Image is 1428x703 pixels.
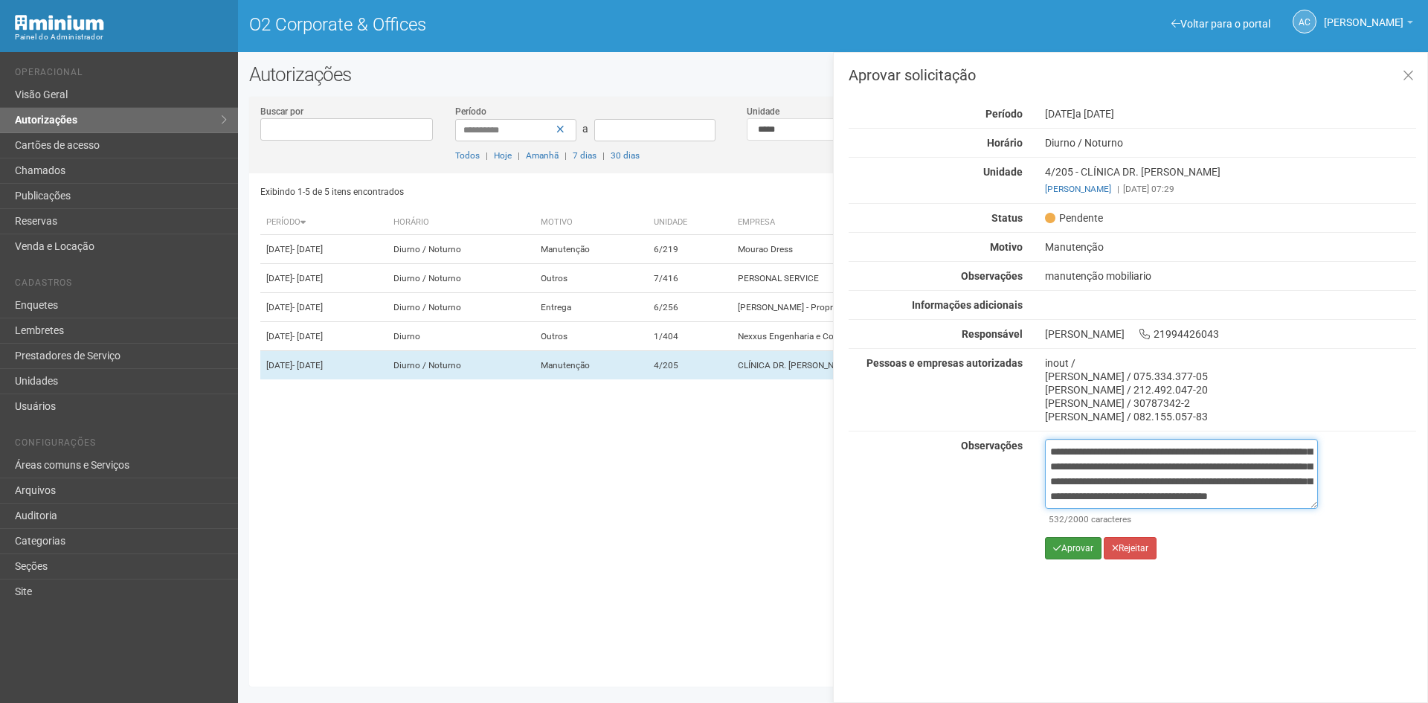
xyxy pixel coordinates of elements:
div: Exibindo 1-5 de 5 itens encontrados [260,181,829,203]
td: [DATE] [260,235,387,264]
td: 6/256 [648,293,732,322]
span: - [DATE] [292,360,323,370]
a: AC [1293,10,1316,33]
td: Outros [535,264,648,293]
div: [DATE] [1034,107,1427,121]
strong: Informações adicionais [912,299,1023,311]
span: - [DATE] [292,331,323,341]
div: Diurno / Noturno [1034,136,1427,150]
span: - [DATE] [292,244,323,254]
div: inout / [1045,356,1416,370]
strong: Responsável [962,328,1023,340]
span: - [DATE] [292,273,323,283]
td: Nexxus Engenharia e Consultoria [732,322,1059,351]
div: [PERSON_NAME] / 212.492.047-20 [1045,383,1416,397]
a: [PERSON_NAME] [1045,184,1111,194]
label: Buscar por [260,105,303,118]
td: Mourao Dress [732,235,1059,264]
a: Voltar para o portal [1171,18,1270,30]
div: [PERSON_NAME] / 30787342-2 [1045,397,1416,410]
td: Manutenção [535,351,648,380]
a: Todos [455,150,480,161]
button: Rejeitar [1104,537,1157,559]
h1: O2 Corporate & Offices [249,15,822,34]
strong: Motivo [990,241,1023,253]
li: Configurações [15,437,227,453]
a: Amanhã [526,150,559,161]
td: Manutenção [535,235,648,264]
td: CLÍNICA DR. [PERSON_NAME] [732,351,1059,380]
li: Operacional [15,67,227,83]
td: Diurno [387,322,535,351]
td: [DATE] [260,293,387,322]
div: [PERSON_NAME] 21994426043 [1034,327,1427,341]
label: Período [455,105,486,118]
span: a [582,123,588,135]
a: 30 dias [611,150,640,161]
strong: Observações [961,270,1023,282]
td: Diurno / Noturno [387,293,535,322]
td: [DATE] [260,322,387,351]
h2: Autorizações [249,63,1417,86]
label: Unidade [747,105,779,118]
span: | [565,150,567,161]
td: 1/404 [648,322,732,351]
td: Diurno / Noturno [387,235,535,264]
th: Empresa [732,211,1059,235]
strong: Pessoas e empresas autorizadas [866,357,1023,369]
td: 7/416 [648,264,732,293]
td: Diurno / Noturno [387,351,535,380]
th: Unidade [648,211,732,235]
td: Diurno / Noturno [387,264,535,293]
a: Hoje [494,150,512,161]
li: Cadastros [15,277,227,293]
strong: Período [985,108,1023,120]
td: Entrega [535,293,648,322]
th: Motivo [535,211,648,235]
div: [PERSON_NAME] / 082.155.057-83 [1045,410,1416,423]
div: [DATE] 07:29 [1045,182,1416,196]
span: | [518,150,520,161]
h3: Aprovar solicitação [849,68,1416,83]
span: Ana Carla de Carvalho Silva [1324,2,1403,28]
div: 4/205 - CLÍNICA DR. [PERSON_NAME] [1034,165,1427,196]
td: 6/219 [648,235,732,264]
span: | [486,150,488,161]
span: | [602,150,605,161]
div: [PERSON_NAME] / 075.334.377-05 [1045,370,1416,383]
div: Painel do Administrador [15,31,227,44]
strong: Status [991,212,1023,224]
div: /2000 caracteres [1049,513,1314,526]
strong: Unidade [983,166,1023,178]
a: 7 dias [573,150,596,161]
span: - [DATE] [292,302,323,312]
td: Outros [535,322,648,351]
td: [PERSON_NAME] - Propriedade Intelectual [732,293,1059,322]
a: Fechar [1393,60,1424,92]
a: [PERSON_NAME] [1324,19,1413,31]
th: Período [260,211,387,235]
span: a [DATE] [1075,108,1114,120]
td: [DATE] [260,351,387,380]
strong: Observações [961,440,1023,452]
span: Pendente [1045,211,1103,225]
td: PERSONAL SERVICE [732,264,1059,293]
span: 532 [1049,514,1064,524]
strong: Horário [987,137,1023,149]
button: Aprovar [1045,537,1101,559]
img: Minium [15,15,104,31]
div: Manutenção [1034,240,1427,254]
th: Horário [387,211,535,235]
td: 4/205 [648,351,732,380]
td: [DATE] [260,264,387,293]
div: manutenção mobiliario [1034,269,1427,283]
span: | [1117,184,1119,194]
